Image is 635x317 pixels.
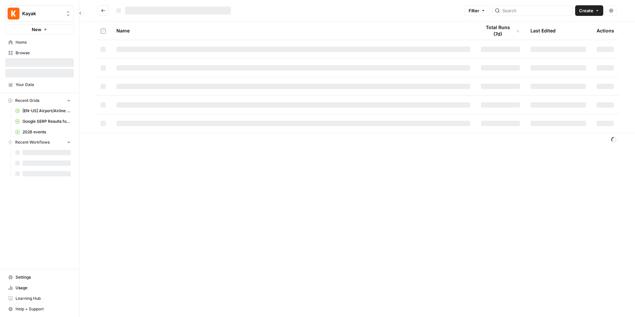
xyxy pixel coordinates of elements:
[16,306,71,312] span: Help + Support
[15,139,50,145] span: Recent Workflows
[5,37,74,48] a: Home
[5,5,74,22] button: Workspace: Kayak
[5,283,74,293] a: Usage
[22,118,71,124] span: Google SERP Results for search term "cheap flights" Grid
[579,7,593,14] span: Create
[5,293,74,304] a: Learning Hub
[469,7,479,14] span: Filter
[481,22,520,40] div: Total Runs (7d)
[5,48,74,58] a: Browse
[116,22,470,40] div: Name
[12,127,74,137] a: 2026 events
[575,5,603,16] button: Create
[16,285,71,291] span: Usage
[16,295,71,301] span: Learning Hub
[464,5,489,16] button: Filter
[5,24,74,34] button: New
[12,116,74,127] a: Google SERP Results for search term "cheap flights" Grid
[15,98,39,104] span: Recent Grids
[5,137,74,147] button: Recent Workflows
[5,79,74,90] a: Your Data
[22,10,62,17] span: Kayak
[98,5,108,16] button: Go back
[597,22,614,40] div: Actions
[32,26,41,33] span: New
[8,8,20,20] img: Kayak Logo
[22,129,71,135] span: 2026 events
[530,22,556,40] div: Last Edited
[5,272,74,283] a: Settings
[502,7,570,14] input: Search
[16,274,71,280] span: Settings
[22,108,71,114] span: [EN-US] Airport/Airline Content Refresh
[16,39,71,45] span: Home
[16,82,71,88] span: Your Data
[5,304,74,314] button: Help + Support
[12,106,74,116] a: [EN-US] Airport/Airline Content Refresh
[5,96,74,106] button: Recent Grids
[16,50,71,56] span: Browse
